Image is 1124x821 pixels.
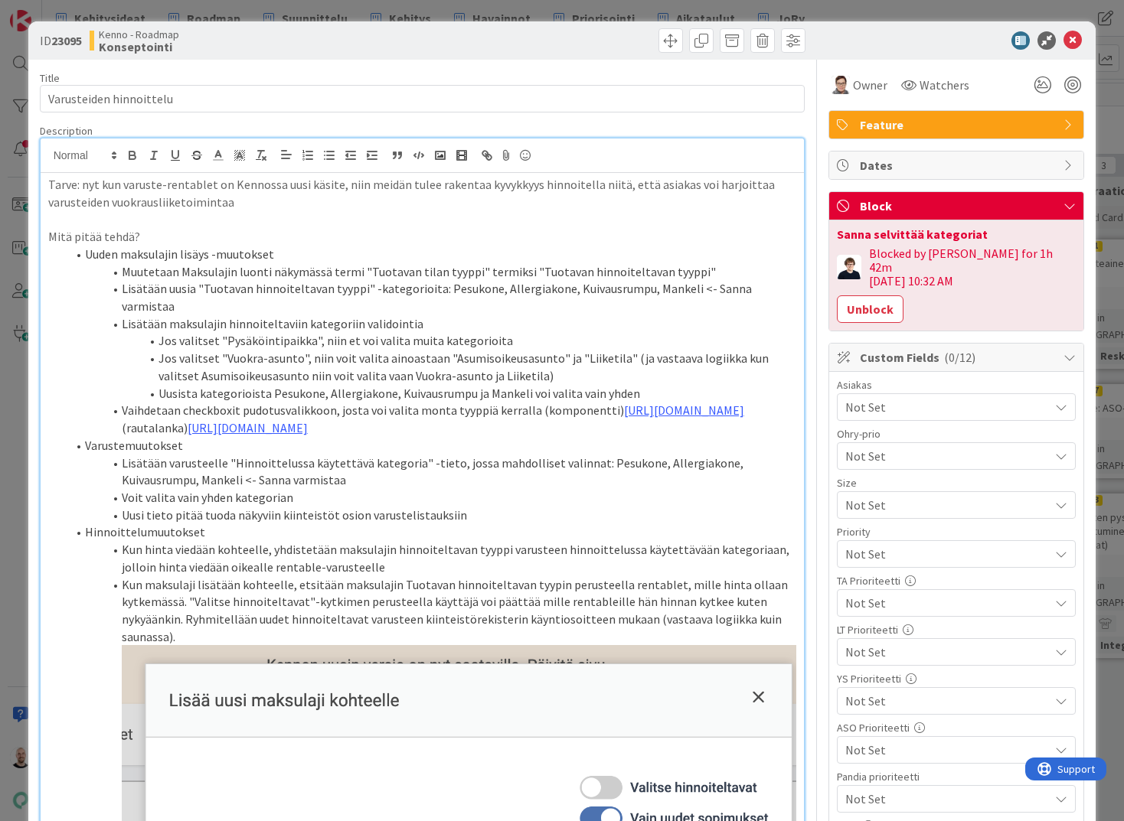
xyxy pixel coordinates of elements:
div: LT Prioriteetti [837,624,1076,635]
div: Priority [837,526,1076,537]
span: Feature [860,116,1056,134]
li: Varustemuutokset [67,437,797,454]
li: Uuden maksulajin lisäys -muutokset [67,246,797,263]
span: Not Set [845,445,1041,467]
li: Muutetaan Maksulajin luonti näkymässä termi "Tuotavan tilan tyyppi" termiksi "Tuotavan hinnoitelt... [67,263,797,281]
span: Owner [853,76,887,94]
li: Hinnoittelumuutokset [67,523,797,541]
span: Description [40,124,93,138]
b: 23095 [51,33,82,48]
span: Not Set [845,690,1041,712]
b: Konseptointi [99,41,179,53]
p: Tarve: nyt kun varuste-rentablet on Kennossa uusi käsite, niin meidän tulee rakentaa kyvykkyys hi... [48,176,797,210]
span: Block [860,197,1056,215]
span: Dates [860,156,1056,174]
li: Lisätään varusteelle "Hinnoittelussa käytettävä kategoria" -tieto, jossa mahdolliset valinnat: Pe... [67,454,797,489]
li: Jos valitset "Pysäköintipaikka", niin et voi valita muita kategorioita [67,332,797,350]
div: Asiakas [837,380,1076,390]
span: Not Set [845,543,1041,565]
span: Support [32,2,70,21]
div: YS Prioriteetti [837,673,1076,684]
li: Kun hinta viedään kohteelle, yhdistetään maksulajin hinnoiteltavan tyyppi varusteen hinnoitteluss... [67,541,797,575]
div: ASO Prioriteetti [837,722,1076,733]
img: SM [832,76,850,94]
span: Not Set [845,592,1041,614]
span: Custom Fields [860,348,1056,367]
span: Watchers [920,76,969,94]
li: Voit valita vain yhden kategorian [67,489,797,507]
a: [URL][DOMAIN_NAME] [624,402,744,418]
span: Not Set [845,494,1041,516]
li: Lisätään maksulajin hinnoiteltaviin kategoriin validointia [67,315,797,333]
div: Sanna selvittää kategoriat [837,228,1076,240]
span: ( 0/12 ) [944,350,975,365]
div: Blocked by [PERSON_NAME] for 1h 42m [DATE] 10:32 AM [869,246,1076,288]
span: Not Set [845,739,1041,761]
li: Vaihdetaan checkboxit pudotusvalikkoon, josta voi valita monta tyyppiä kerralla (komponentti) (ra... [67,402,797,436]
p: Mitä pitää tehdä? [48,228,797,246]
button: Unblock [837,295,903,323]
li: Uusi tieto pitää tuoda näkyviin kiinteistöt osion varustelistauksiin [67,507,797,524]
span: ID [40,31,82,50]
div: TA Prioriteetti [837,575,1076,586]
input: type card name here... [40,85,805,112]
div: Ohry-prio [837,428,1076,439]
span: Not Set [845,398,1049,416]
span: Not Set [845,641,1041,663]
label: Title [40,71,60,85]
a: [URL][DOMAIN_NAME] [188,420,308,435]
li: Jos valitset "Vuokra-asunto", niin voit valita ainoastaan "Asumisoikeusasunto" ja "Liiketila" (ja... [67,350,797,384]
div: Size [837,477,1076,488]
div: Pandia prioriteetti [837,771,1076,782]
span: Not Set [845,788,1041,810]
span: Kenno - Roadmap [99,28,179,41]
li: Lisätään uusia "Tuotavan hinnoiteltavan tyyppi" -kategorioita: Pesukone, Allergiakone, Kuivausrum... [67,280,797,314]
img: MT [837,255,861,279]
li: Uusista kategorioista Pesukone, Allergiakone, Kuivausrumpu ja Mankeli voi valita vain yhden [67,385,797,402]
